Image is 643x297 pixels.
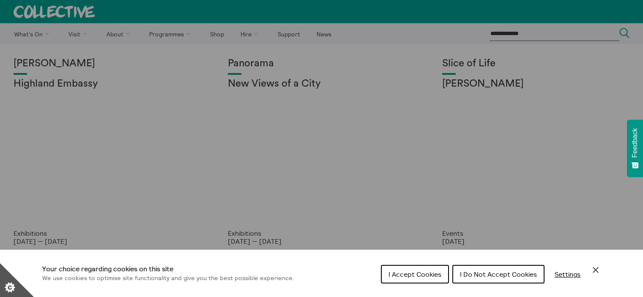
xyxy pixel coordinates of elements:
[381,265,449,283] button: I Accept Cookies
[452,265,544,283] button: I Do Not Accept Cookies
[42,264,294,274] h1: Your choice regarding cookies on this site
[631,128,639,158] span: Feedback
[42,274,294,283] p: We use cookies to optimise site functionality and give you the best possible experience.
[548,266,587,283] button: Settings
[555,270,580,278] span: Settings
[460,270,537,278] span: I Do Not Accept Cookies
[591,265,601,275] button: Close Cookie Control
[389,270,441,278] span: I Accept Cookies
[627,120,643,177] button: Feedback - Show survey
